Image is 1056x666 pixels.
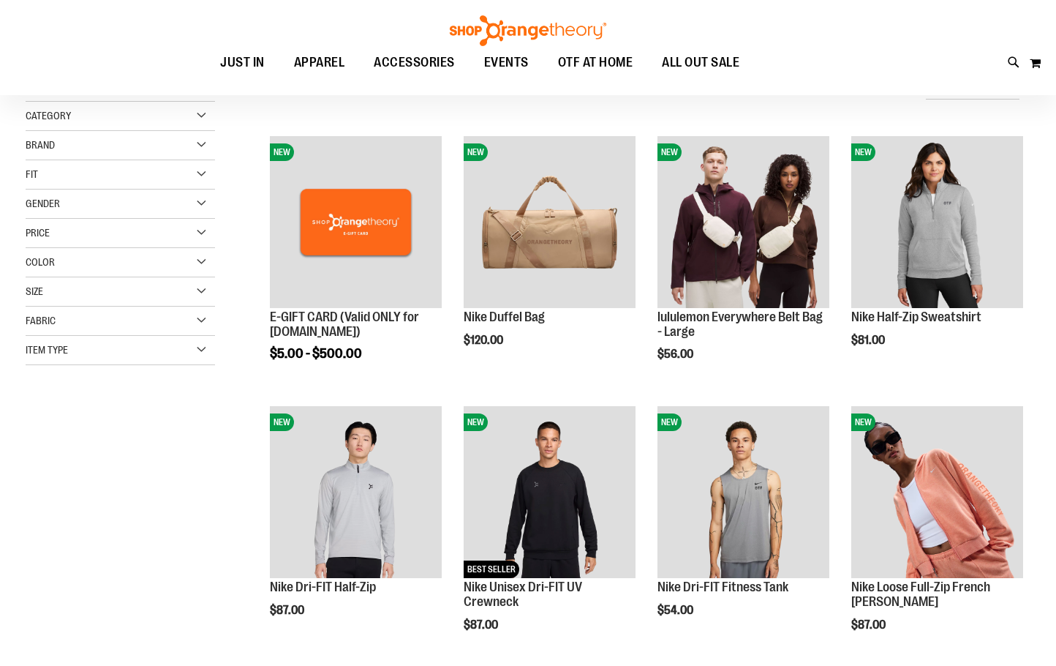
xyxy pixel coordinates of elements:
[26,285,43,297] span: Size
[26,110,71,121] span: Category
[464,143,488,161] span: NEW
[220,46,265,79] span: JUST IN
[484,46,529,79] span: EVENTS
[657,348,695,361] span: $56.00
[851,580,990,609] a: Nike Loose Full-Zip French [PERSON_NAME]
[657,136,829,307] img: lululemon Everywhere Belt Bag - Large
[650,129,836,398] div: product
[464,310,545,324] a: Nike Duffel Bag
[851,618,888,632] span: $87.00
[26,344,68,356] span: Item Type
[657,136,829,310] a: lululemon Everywhere Belt Bag - LargeNEW
[657,580,788,594] a: Nike Dri-FIT Fitness Tank
[851,143,875,161] span: NEW
[270,414,294,431] span: NEW
[851,406,1022,577] img: Nike Loose Full-Zip French Terry Hoodie
[270,346,362,361] span: $5.00 - $500.00
[270,580,376,594] a: Nike Dri-FIT Half-Zip
[851,310,981,324] a: Nike Half-Zip Sweatshirt
[464,334,505,347] span: $120.00
[464,136,635,307] img: Nike Duffel Bag
[270,136,441,307] img: E-GIFT CARD (Valid ONLY for ShopOrangetheory.com)
[851,136,1022,307] img: Nike Half-Zip Sweatshirt
[657,310,823,339] a: lululemon Everywhere Belt Bag - Large
[26,168,38,180] span: Fit
[844,129,1030,383] div: product
[851,334,887,347] span: $81.00
[26,256,55,268] span: Color
[657,414,682,431] span: NEW
[657,406,829,580] a: Nike Dri-FIT Fitness TankNEW
[374,46,455,79] span: ACCESSORIES
[464,561,519,578] span: BEST SELLER
[851,414,875,431] span: NEW
[270,604,306,617] span: $87.00
[26,315,56,326] span: Fabric
[464,406,635,577] img: Nike Unisex Dri-FIT UV Crewneck
[657,604,695,617] span: $54.00
[26,198,60,209] span: Gender
[851,406,1022,580] a: Nike Loose Full-Zip French Terry HoodieNEW
[650,399,836,654] div: product
[263,399,448,654] div: product
[26,139,55,151] span: Brand
[270,310,419,339] a: E-GIFT CARD (Valid ONLY for [DOMAIN_NAME])
[270,406,441,577] img: Nike Dri-FIT Half-Zip
[851,136,1022,310] a: Nike Half-Zip SweatshirtNEW
[270,406,441,580] a: Nike Dri-FIT Half-ZipNEW
[456,129,642,383] div: product
[464,580,582,609] a: Nike Unisex Dri-FIT UV Crewneck
[464,414,488,431] span: NEW
[657,143,682,161] span: NEW
[263,129,448,398] div: product
[657,406,829,577] img: Nike Dri-FIT Fitness Tank
[270,143,294,161] span: NEW
[270,136,441,310] a: E-GIFT CARD (Valid ONLY for ShopOrangetheory.com)NEW
[558,46,633,79] span: OTF AT HOME
[26,227,50,239] span: Price
[464,136,635,310] a: Nike Duffel BagNEW
[448,15,608,46] img: Shop Orangetheory
[464,618,500,632] span: $87.00
[662,46,739,79] span: ALL OUT SALE
[464,406,635,580] a: Nike Unisex Dri-FIT UV CrewneckNEWBEST SELLER
[294,46,345,79] span: APPAREL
